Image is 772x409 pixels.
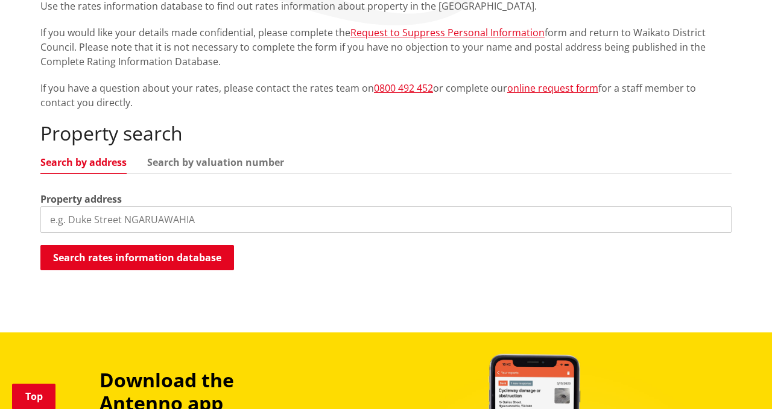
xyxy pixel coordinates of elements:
a: online request form [507,81,598,95]
p: If you would like your details made confidential, please complete the form and return to Waikato ... [40,25,732,69]
h2: Property search [40,122,732,145]
a: 0800 492 452 [374,81,433,95]
button: Search rates information database [40,245,234,270]
a: Request to Suppress Personal Information [350,26,545,39]
a: Top [12,384,55,409]
input: e.g. Duke Street NGARUAWAHIA [40,206,732,233]
label: Property address [40,192,122,206]
p: If you have a question about your rates, please contact the rates team on or complete our for a s... [40,81,732,110]
a: Search by address [40,157,127,167]
a: Search by valuation number [147,157,284,167]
